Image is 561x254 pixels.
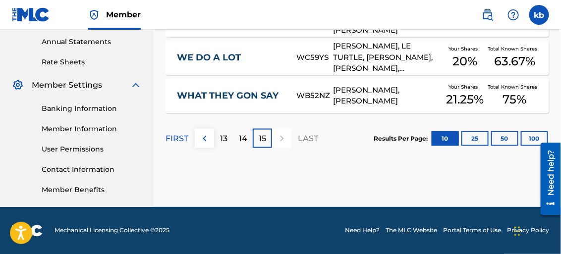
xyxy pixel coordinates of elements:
a: Public Search [478,5,498,25]
iframe: Resource Center [533,139,561,219]
a: Member Benefits [42,185,142,195]
span: 20 % [453,52,478,70]
div: WB52NZ [296,90,333,102]
img: help [507,9,519,21]
button: 10 [432,131,459,146]
span: 75 % [503,91,527,108]
span: Member Settings [32,79,102,91]
span: Member [106,9,141,20]
div: User Menu [529,5,549,25]
div: [PERSON_NAME], [PERSON_NAME] [333,85,443,107]
a: The MLC Website [386,226,437,235]
p: 14 [239,133,247,145]
span: Mechanical Licensing Collective © 2025 [55,226,169,235]
iframe: Chat Widget [511,206,561,254]
a: WHAT THEY GON SAY [177,90,283,102]
a: WE DO A LOT [177,52,283,63]
img: MLC Logo [12,7,50,22]
a: Privacy Policy [507,226,549,235]
a: Portal Terms of Use [443,226,501,235]
img: left [199,133,211,145]
a: Banking Information [42,103,142,114]
span: 21.25 % [447,91,484,108]
div: Help [504,5,523,25]
button: 50 [491,131,518,146]
span: 63.67 % [494,52,535,70]
img: logo [12,225,43,237]
span: Total Known Shares [488,45,542,52]
div: [PERSON_NAME], LE TURTLE, [PERSON_NAME], [PERSON_NAME], [PERSON_NAME] [333,41,443,74]
a: Need Help? [345,226,380,235]
span: Your Shares [449,83,482,91]
span: Total Known Shares [488,83,542,91]
a: Annual Statements [42,37,142,47]
button: 25 [461,131,489,146]
a: User Permissions [42,144,142,154]
a: Contact Information [42,164,142,175]
p: LAST [298,133,318,145]
a: Rate Sheets [42,57,142,67]
img: expand [130,79,142,91]
p: 15 [259,133,266,145]
img: Member Settings [12,79,24,91]
p: 13 [220,133,227,145]
img: search [482,9,494,21]
div: WC59YS [296,52,333,63]
span: Your Shares [449,45,482,52]
p: Results Per Page: [374,134,430,143]
button: 100 [521,131,548,146]
img: Top Rightsholder [88,9,100,21]
div: Drag [514,216,520,246]
a: Member Information [42,124,142,134]
p: FIRST [166,133,188,145]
